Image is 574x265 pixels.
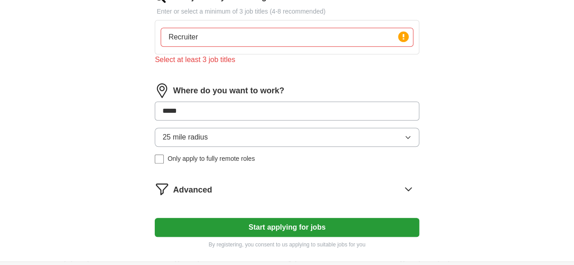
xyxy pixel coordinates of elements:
div: Select at least 3 job titles [155,54,419,65]
img: filter [155,182,169,196]
span: 25 mile radius [162,132,208,143]
input: Only apply to fully remote roles [155,154,164,164]
button: 25 mile radius [155,128,419,147]
input: Type a job title and press enter [161,28,413,47]
label: Where do you want to work? [173,85,284,97]
span: Only apply to fully remote roles [167,154,255,164]
p: By registering, you consent to us applying to suitable jobs for you [155,241,419,249]
button: Start applying for jobs [155,218,419,237]
span: Advanced [173,184,212,196]
p: Enter or select a minimum of 3 job titles (4-8 recommended) [155,7,419,16]
img: location.png [155,83,169,98]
